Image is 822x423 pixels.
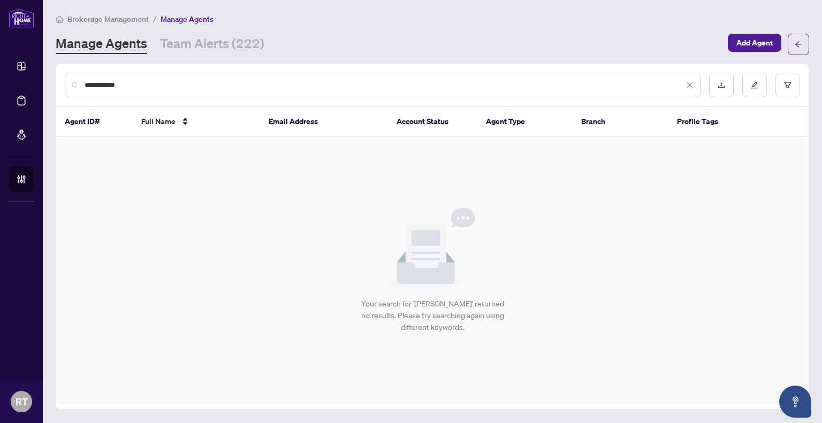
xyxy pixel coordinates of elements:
th: Branch [573,107,668,137]
button: Add Agent [728,34,781,52]
span: Brokerage Management [67,14,149,24]
th: Agent ID# [56,107,133,137]
span: edit [751,81,758,89]
a: Manage Agents [56,35,147,54]
span: home [56,16,63,23]
span: Add Agent [736,34,773,51]
th: Email Address [260,107,387,137]
img: Null State Icon [390,208,475,289]
th: Account Status [388,107,477,137]
button: edit [742,73,767,97]
span: close [686,81,694,89]
th: Full Name [133,107,260,137]
span: download [718,81,725,89]
span: Full Name [141,116,176,127]
span: filter [784,81,791,89]
a: Team Alerts (222) [160,35,264,54]
span: Manage Agents [161,14,214,24]
button: download [709,73,734,97]
th: Agent Type [477,107,573,137]
span: arrow-left [795,41,802,48]
div: Your search for '[PERSON_NAME]' returned no results. Please try searching again using different k... [360,298,505,333]
th: Profile Tags [668,107,777,137]
img: logo [9,8,34,28]
button: filter [775,73,800,97]
button: Open asap [779,386,811,418]
span: RT [16,394,28,409]
li: / [153,13,156,25]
